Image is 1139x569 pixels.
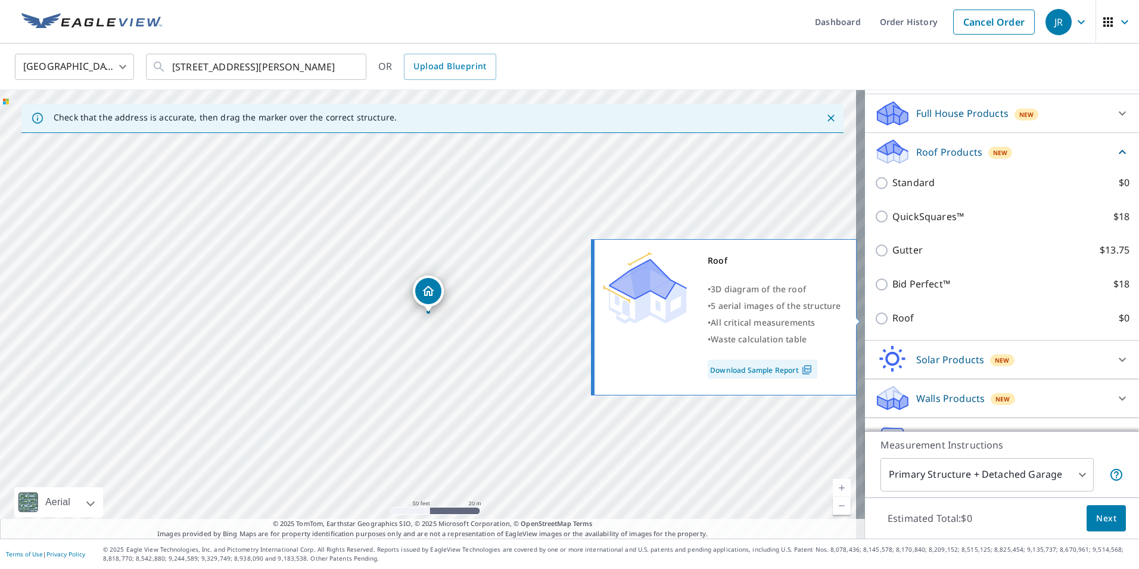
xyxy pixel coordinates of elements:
div: Roof ProductsNew [875,138,1129,166]
p: Bid Perfect™ [892,277,950,292]
a: Current Level 19, Zoom In [833,479,851,497]
a: OpenStreetMap [521,519,571,528]
div: Dropped pin, building 1, Residential property, 1740 N Kessler St Wichita, KS 67203 [413,276,444,313]
a: Terms [573,519,593,528]
span: Waste calculation table [711,333,807,345]
span: 5 aerial images of the structure [711,300,841,311]
a: Current Level 19, Zoom Out [833,497,851,515]
p: Standard [892,175,935,190]
button: Next [1087,505,1126,532]
p: Roof Products [916,145,982,159]
span: New [995,394,1010,404]
p: $0 [1119,311,1129,326]
span: 3D diagram of the roof [711,283,806,295]
div: Primary Structure + Detached Garage [880,458,1094,491]
div: Other ProductsNew [875,423,1129,457]
input: Search by address or latitude-longitude [172,50,342,84]
div: • [708,281,841,298]
img: Premium [603,252,687,324]
a: Terms of Use [6,550,43,558]
p: Full House Products [916,106,1009,120]
span: Upload Blueprint [413,59,486,74]
p: Gutter [892,243,923,258]
p: QuickSquares™ [892,209,964,224]
p: Check that the address is accurate, then drag the marker over the correct structure. [54,112,397,123]
div: JR [1045,9,1072,35]
span: Your report will include the primary structure and a detached garage if one exists. [1109,468,1124,482]
span: © 2025 TomTom, Earthstar Geographics SIO, © 2025 Microsoft Corporation, © [273,519,593,529]
p: Roof [892,311,914,326]
p: Measurement Instructions [880,438,1124,452]
div: Aerial [42,487,74,517]
a: Cancel Order [953,10,1035,35]
div: Walls ProductsNew [875,384,1129,413]
p: Other Products [916,429,988,444]
div: [GEOGRAPHIC_DATA] [15,50,134,84]
p: $0 [1119,175,1129,190]
div: Aerial [14,487,103,517]
p: | [6,551,85,558]
p: $18 [1113,209,1129,224]
p: Solar Products [916,352,984,367]
a: Upload Blueprint [404,54,496,80]
span: Next [1096,511,1116,526]
img: Pdf Icon [799,364,815,375]
div: Solar ProductsNew [875,345,1129,374]
p: Walls Products [916,391,985,406]
div: • [708,298,841,314]
p: © 2025 Eagle View Technologies, Inc. and Pictometry International Corp. All Rights Reserved. Repo... [103,545,1133,563]
div: OR [378,54,496,80]
p: $13.75 [1100,243,1129,258]
span: New [993,148,1008,157]
p: Estimated Total: $0 [878,505,982,531]
div: Roof [708,252,841,269]
div: Full House ProductsNew [875,99,1129,128]
a: Download Sample Report [708,360,817,379]
span: New [995,355,1010,365]
a: Privacy Policy [46,550,85,558]
img: EV Logo [21,13,162,31]
button: Close [823,110,839,126]
p: $18 [1113,277,1129,292]
div: • [708,331,841,348]
div: • [708,314,841,331]
span: All critical measurements [711,317,815,328]
span: New [1019,110,1034,119]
